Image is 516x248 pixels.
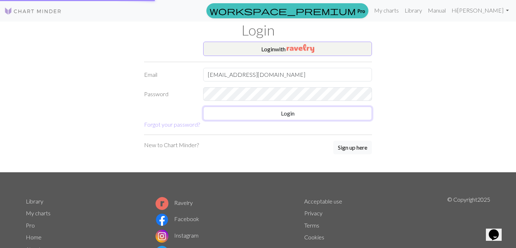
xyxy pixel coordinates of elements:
button: Login [203,107,372,120]
label: Password [140,87,199,101]
a: Ravelry [156,199,193,206]
a: Sign up here [333,141,372,155]
a: Library [402,3,425,18]
img: Facebook logo [156,213,168,226]
button: Loginwith [203,42,372,56]
h1: Login [21,22,494,39]
a: Instagram [156,232,199,239]
a: Terms [304,222,319,229]
a: My charts [26,210,51,216]
a: Pro [26,222,35,229]
a: Manual [425,3,449,18]
a: Pro [206,3,368,18]
a: Library [26,198,43,205]
img: Logo [4,7,62,15]
a: Facebook [156,215,199,222]
a: Hi[PERSON_NAME] [449,3,512,18]
img: Instagram logo [156,230,168,243]
button: Sign up here [333,141,372,154]
label: Email [140,68,199,81]
a: My charts [371,3,402,18]
img: Ravelry [287,44,314,53]
a: Cookies [304,234,324,240]
a: Home [26,234,42,240]
span: workspace_premium [210,6,356,16]
iframe: chat widget [486,219,509,241]
img: Ravelry logo [156,197,168,210]
a: Forgot your password? [144,121,200,128]
a: Acceptable use [304,198,342,205]
p: New to Chart Minder? [144,141,199,149]
a: Privacy [304,210,322,216]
